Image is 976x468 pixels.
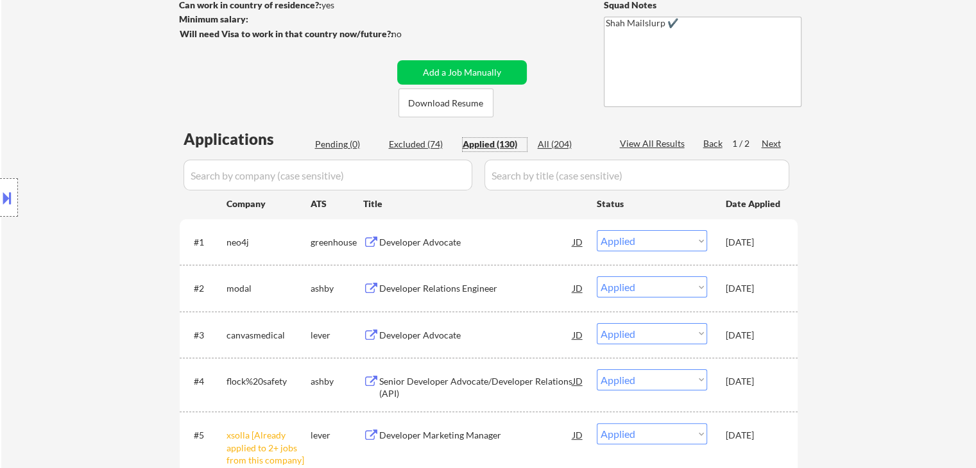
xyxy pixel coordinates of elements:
[572,276,585,299] div: JD
[397,60,527,85] button: Add a Job Manually
[379,282,573,295] div: Developer Relations Engineer
[311,329,363,342] div: lever
[194,429,216,442] div: #5
[620,137,689,150] div: View All Results
[311,429,363,442] div: lever
[227,429,311,467] div: xsolla [Already applied to 2+ jobs from this company]
[463,138,527,151] div: Applied (130)
[227,197,311,210] div: Company
[572,369,585,392] div: JD
[184,131,311,147] div: Applications
[538,138,602,151] div: All (204)
[726,429,782,442] div: [DATE]
[572,323,585,346] div: JD
[484,160,789,190] input: Search by title (case sensitive)
[311,375,363,388] div: ashby
[379,429,573,442] div: Developer Marketing Manager
[363,197,585,210] div: Title
[227,375,311,388] div: flock%20safety
[572,423,585,446] div: JD
[726,282,782,295] div: [DATE]
[726,329,782,342] div: [DATE]
[398,88,493,117] button: Download Resume
[379,329,573,342] div: Developer Advocate
[194,329,216,342] div: #3
[703,137,724,150] div: Back
[379,236,573,249] div: Developer Advocate
[179,13,248,24] strong: Minimum salary:
[572,230,585,253] div: JD
[227,236,311,249] div: neo4j
[311,236,363,249] div: greenhouse
[194,375,216,388] div: #4
[389,138,453,151] div: Excluded (74)
[379,375,573,400] div: Senior Developer Advocate/Developer Relations (API)
[227,282,311,295] div: modal
[184,160,472,190] input: Search by company (case sensitive)
[311,282,363,295] div: ashby
[311,197,363,210] div: ATS
[732,137,762,150] div: 1 / 2
[315,138,379,151] div: Pending (0)
[726,236,782,249] div: [DATE]
[180,28,393,39] strong: Will need Visa to work in that country now/future?:
[762,137,782,150] div: Next
[391,28,428,40] div: no
[597,192,707,215] div: Status
[726,197,782,210] div: Date Applied
[227,329,311,342] div: canvasmedical
[726,375,782,388] div: [DATE]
